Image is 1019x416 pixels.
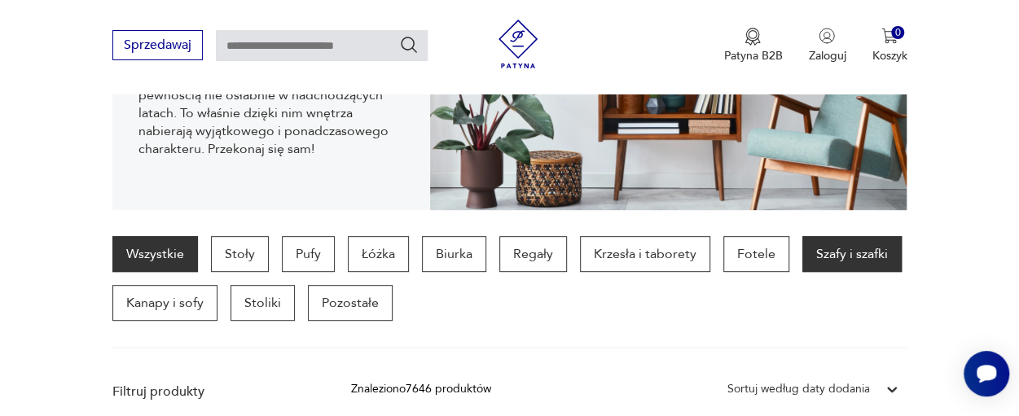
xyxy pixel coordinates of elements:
[580,236,710,272] a: Krzesła i taborety
[881,28,898,44] img: Ikona koszyka
[112,41,203,52] a: Sprzedawaj
[872,28,907,63] button: 0Koszyk
[112,383,312,401] p: Filtruj produkty
[891,26,905,40] div: 0
[819,28,835,44] img: Ikonka użytkownika
[351,380,491,398] div: Znaleziono 7646 produktów
[744,28,761,46] img: Ikona medalu
[808,48,846,63] p: Zaloguj
[723,48,782,63] p: Patyna B2B
[872,48,907,63] p: Koszyk
[282,236,335,272] a: Pufy
[112,30,203,60] button: Sprzedawaj
[399,35,419,55] button: Szukaj
[211,236,269,272] a: Stoły
[964,351,1009,396] iframe: Smartsupp widget button
[802,236,902,272] a: Szafy i szafki
[138,50,404,158] p: [US_STATE] Times obwieścił, że moda na meble retro w duchu mid-century z pewnością nie osłabnie w...
[499,236,567,272] a: Regały
[112,236,198,272] a: Wszystkie
[723,236,789,272] a: Fotele
[808,28,846,63] button: Zaloguj
[422,236,486,272] a: Biurka
[348,236,409,272] a: Łóżka
[494,20,542,68] img: Patyna - sklep z meblami i dekoracjami vintage
[308,285,393,321] a: Pozostałe
[231,285,295,321] a: Stoliki
[727,380,869,398] div: Sortuj według daty dodania
[723,28,782,63] a: Ikona medaluPatyna B2B
[112,285,217,321] a: Kanapy i sofy
[723,28,782,63] button: Patyna B2B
